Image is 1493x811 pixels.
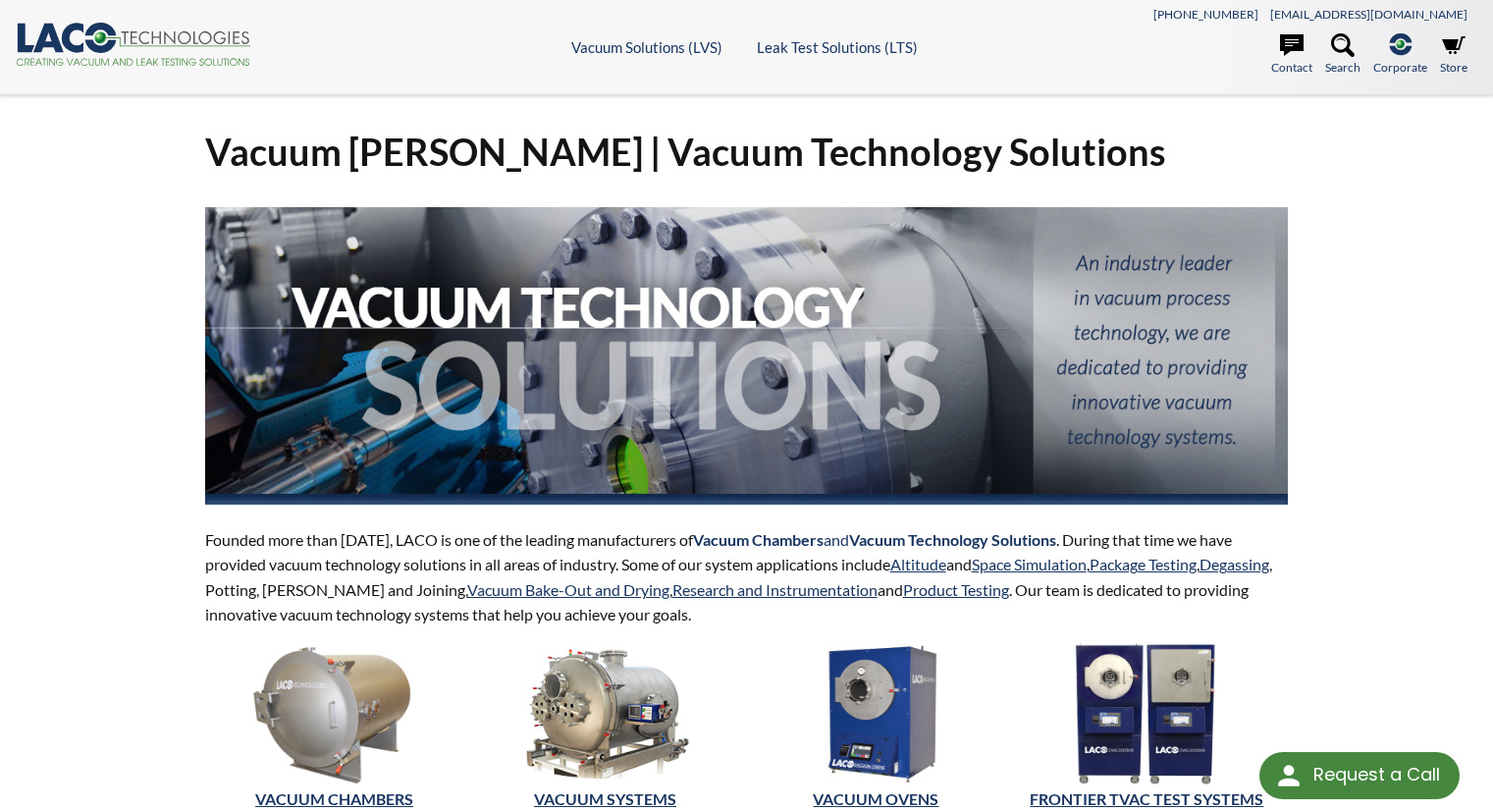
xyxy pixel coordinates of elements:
[693,530,1056,549] span: and
[205,643,464,784] img: Vacuum Chambers
[1440,33,1467,77] a: Store
[205,527,1289,627] p: Founded more than [DATE], LACO is one of the leading manufacturers of . During that time we have ...
[1153,7,1258,22] a: [PHONE_NUMBER]
[1030,789,1263,808] a: FRONTIER TVAC TEST SYSTEMS
[890,555,946,573] a: Altitude
[1373,58,1427,77] span: Corporate
[1200,555,1269,573] a: Degassing
[693,530,824,549] strong: Vacuum Chambers
[255,789,413,808] a: Vacuum Chambers
[1273,760,1305,791] img: round button
[813,789,938,808] a: Vacuum Ovens
[1313,752,1440,797] div: Request a Call
[1017,643,1276,784] img: TVAC Test Systems
[1259,752,1460,799] div: Request a Call
[849,530,1056,549] strong: Vacuum Technology Solutions
[1325,33,1360,77] a: Search
[1270,7,1467,22] a: [EMAIL_ADDRESS][DOMAIN_NAME]
[205,128,1289,176] h1: Vacuum [PERSON_NAME] | Vacuum Technology Solutions
[1271,33,1312,77] a: Contact
[746,643,1005,784] img: Vacuum Ovens
[571,38,722,56] a: Vacuum Solutions (LVS)
[1090,555,1197,573] a: Package Testing
[534,789,676,808] a: VACUUM SYSTEMS
[757,38,918,56] a: Leak Test Solutions (LTS)
[476,643,735,784] img: Vacuum Systems
[972,555,1087,573] a: Space Simulation
[467,580,669,599] a: Vacuum Bake-Out and Drying
[672,580,878,599] a: Research and Instrumentation
[205,207,1289,505] img: Vacuum Technology Solutions Header
[903,580,1009,599] a: Product Testing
